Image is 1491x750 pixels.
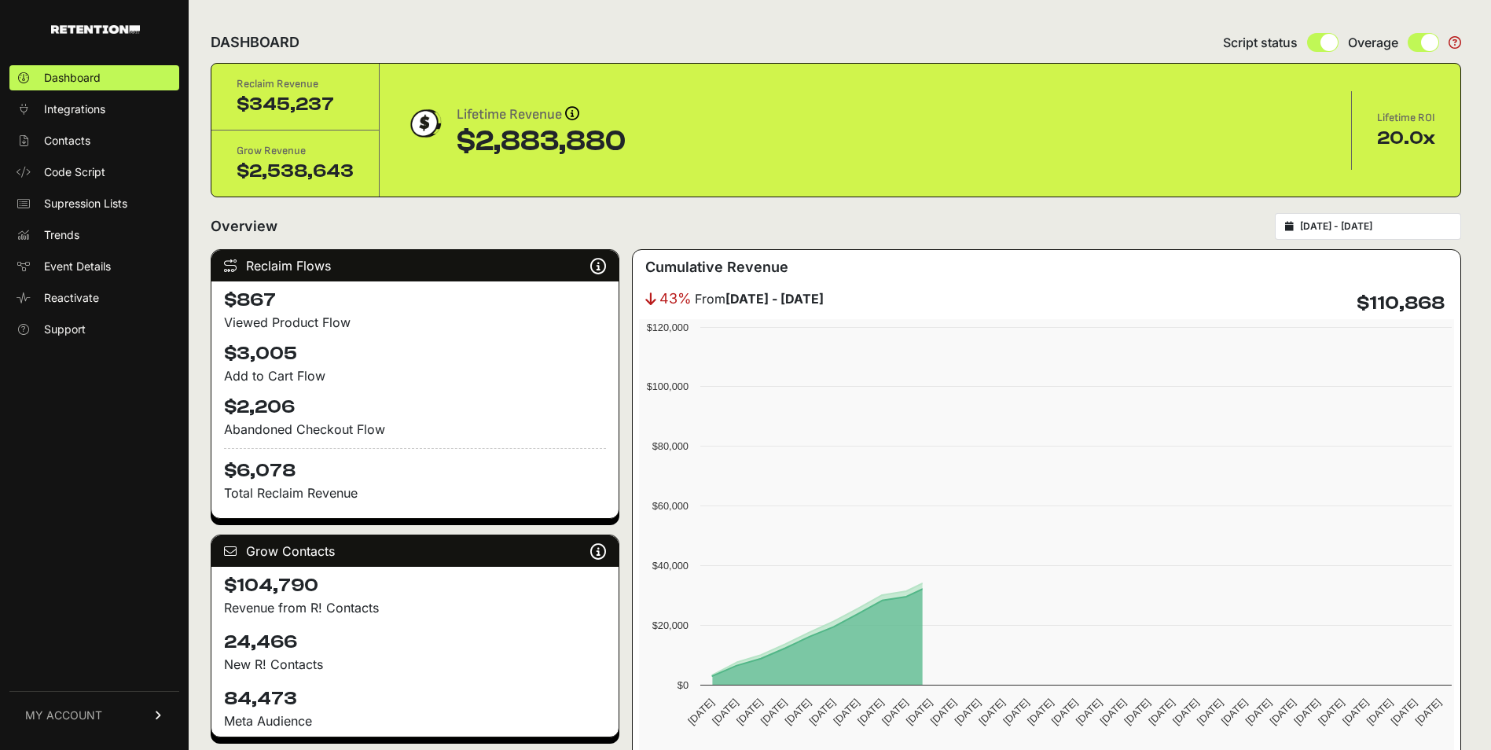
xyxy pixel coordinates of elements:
p: New R! Contacts [224,655,606,674]
text: [DATE] [903,697,934,727]
text: [DATE] [1049,697,1080,727]
text: [DATE] [806,697,837,727]
h2: Overview [211,215,277,237]
span: Dashboard [44,70,101,86]
a: Supression Lists [9,191,179,216]
span: Script status [1223,33,1298,52]
div: Add to Cart Flow [224,366,606,385]
text: [DATE] [880,697,910,727]
text: $100,000 [646,381,688,392]
h3: Cumulative Revenue [645,256,788,278]
h4: 24,466 [224,630,606,655]
p: Revenue from R! Contacts [224,598,606,617]
a: Trends [9,222,179,248]
text: [DATE] [1412,697,1443,727]
text: [DATE] [782,697,813,727]
img: Retention.com [51,25,140,34]
div: Grow Revenue [237,143,354,159]
text: [DATE] [927,697,958,727]
a: Event Details [9,254,179,279]
text: [DATE] [1146,697,1177,727]
text: [DATE] [1122,697,1152,727]
div: Reclaim Flows [211,250,619,281]
text: [DATE] [1340,697,1371,727]
span: Support [44,322,86,337]
div: Abandoned Checkout Flow [224,420,606,439]
span: MY ACCOUNT [25,708,102,723]
div: $2,538,643 [237,159,354,184]
text: $40,000 [652,560,688,572]
text: [DATE] [1364,697,1394,727]
div: Grow Contacts [211,535,619,567]
div: Meta Audience [224,711,606,730]
div: $345,237 [237,92,354,117]
span: Supression Lists [44,196,127,211]
text: [DATE] [1170,697,1201,727]
div: $2,883,880 [457,126,626,157]
span: Reactivate [44,290,99,306]
text: [DATE] [1073,697,1104,727]
a: Integrations [9,97,179,122]
text: $120,000 [646,322,688,333]
text: [DATE] [1218,697,1249,727]
div: Reclaim Revenue [237,76,354,92]
a: Contacts [9,128,179,153]
text: [DATE] [1097,697,1128,727]
h4: $110,868 [1357,291,1445,316]
img: dollar-coin-05c43ed7efb7bc0c12610022525b4bbbb207c7efeef5aecc26f025e68dcafac9.png [405,104,444,143]
text: [DATE] [976,697,1007,727]
text: [DATE] [1025,697,1056,727]
h4: 84,473 [224,686,606,711]
text: $60,000 [652,500,688,512]
text: [DATE] [758,697,788,727]
text: [DATE] [855,697,886,727]
a: Reactivate [9,285,179,311]
text: [DATE] [1243,697,1273,727]
span: 43% [659,288,692,310]
span: Trends [44,227,79,243]
h4: $867 [224,288,606,313]
text: [DATE] [1195,697,1225,727]
text: [DATE] [1316,697,1346,727]
text: [DATE] [1267,697,1298,727]
h2: DASHBOARD [211,31,299,53]
text: [DATE] [1001,697,1031,727]
text: [DATE] [952,697,982,727]
h4: $104,790 [224,573,606,598]
text: [DATE] [1388,697,1419,727]
a: MY ACCOUNT [9,691,179,739]
text: [DATE] [734,697,765,727]
a: Code Script [9,160,179,185]
a: Support [9,317,179,342]
span: From [695,289,824,308]
h4: $3,005 [224,341,606,366]
a: Dashboard [9,65,179,90]
h4: $6,078 [224,448,606,483]
div: Lifetime ROI [1377,110,1435,126]
span: Event Details [44,259,111,274]
text: $80,000 [652,440,688,452]
span: Code Script [44,164,105,180]
text: $20,000 [652,619,688,631]
text: [DATE] [831,697,861,727]
div: Viewed Product Flow [224,313,606,332]
text: $0 [677,679,688,691]
text: [DATE] [1291,697,1322,727]
p: Total Reclaim Revenue [224,483,606,502]
h4: $2,206 [224,395,606,420]
text: [DATE] [710,697,740,727]
span: Integrations [44,101,105,117]
text: [DATE] [685,697,716,727]
span: Contacts [44,133,90,149]
span: Overage [1348,33,1398,52]
div: 20.0x [1377,126,1435,151]
div: Lifetime Revenue [457,104,626,126]
strong: [DATE] - [DATE] [725,291,824,307]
